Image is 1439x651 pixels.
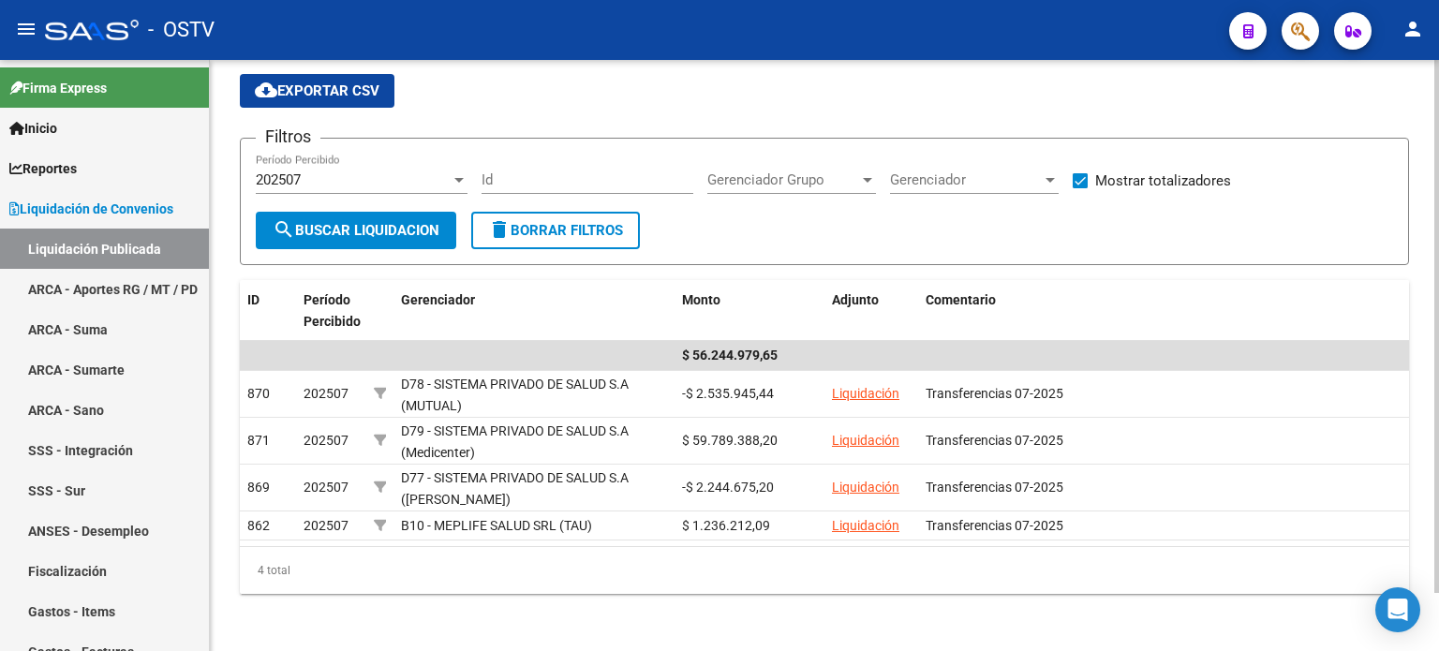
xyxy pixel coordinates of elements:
datatable-header-cell: Gerenciador [393,280,675,362]
div: Open Intercom Messenger [1375,587,1420,632]
span: 869 [247,480,270,495]
mat-icon: person [1402,18,1424,40]
div: $ 1.236.212,09 [682,515,817,537]
span: Monto [682,292,720,307]
datatable-header-cell: Período Percibido [296,280,366,362]
span: Liquidación de Convenios [9,199,173,219]
datatable-header-cell: Monto [675,280,824,362]
mat-icon: cloud_download [255,79,277,101]
span: Gerenciador Grupo [707,171,859,188]
span: 202507 [304,433,349,448]
span: Comentario [926,292,996,307]
a: Liquidación [832,480,899,495]
span: Reportes [9,158,77,179]
mat-icon: menu [15,18,37,40]
span: 202507 [304,518,349,533]
button: Borrar Filtros [471,212,640,249]
span: Mostrar totalizadores [1095,170,1231,192]
span: Gerenciador [890,171,1042,188]
a: Liquidación [832,433,899,448]
a: Liquidación [832,518,899,533]
span: Firma Express [9,78,107,98]
span: B10 - MEPLIFE SALUD SRL (TAU) [401,518,592,533]
span: Gerenciador [401,292,475,307]
span: 862 [247,518,270,533]
span: Transferencias 07-2025 [926,518,1063,533]
div: -$ 2.535.945,44 [682,383,817,405]
span: Período Percibido [304,292,361,329]
div: -$ 2.244.675,20 [682,477,817,498]
span: Transferencias 07-2025 [926,386,1063,401]
button: Exportar CSV [240,74,394,108]
mat-icon: delete [488,218,511,241]
span: Adjunto [832,292,879,307]
datatable-header-cell: ID [240,280,296,362]
datatable-header-cell: Adjunto [824,280,918,362]
datatable-header-cell: Comentario [918,280,1409,362]
span: Buscar Liquidacion [273,222,439,239]
span: D79 - SISTEMA PRIVADO DE SALUD S.A (Medicenter) [401,423,629,460]
div: $ 59.789.388,20 [682,430,817,451]
div: 4 total [240,547,1409,594]
button: Buscar Liquidacion [256,212,456,249]
span: 202507 [304,386,349,401]
a: Liquidación [832,386,899,401]
span: 871 [247,433,270,448]
span: ID [247,292,260,307]
mat-icon: search [273,218,295,241]
span: 202507 [304,480,349,495]
span: $ 56.244.979,65 [682,348,778,362]
span: 870 [247,386,270,401]
span: Transferencias 07-2025 [926,433,1063,448]
span: Exportar CSV [255,82,379,99]
span: D77 - SISTEMA PRIVADO DE SALUD S.A ([PERSON_NAME]) [401,470,629,507]
span: Borrar Filtros [488,222,623,239]
span: Inicio [9,118,57,139]
span: - OSTV [148,9,215,51]
h3: Filtros [256,124,320,150]
span: Transferencias 07-2025 [926,480,1063,495]
span: D78 - SISTEMA PRIVADO DE SALUD S.A (MUTUAL) [401,377,629,413]
span: 202507 [256,171,301,188]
